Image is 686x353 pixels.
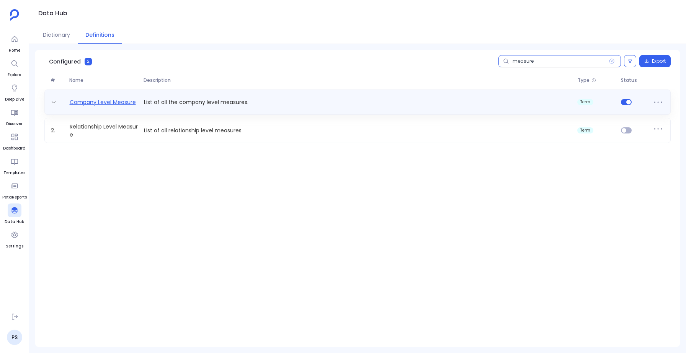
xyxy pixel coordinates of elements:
[652,58,666,64] span: Export
[47,77,66,83] span: #
[5,203,24,225] a: Data Hub
[10,9,19,21] img: petavue logo
[639,55,671,67] button: Export
[6,228,23,249] a: Settings
[85,58,92,65] span: 2
[6,121,23,127] span: Discover
[3,155,25,176] a: Templates
[2,194,27,200] span: PetaReports
[8,57,21,78] a: Explore
[140,77,575,83] span: Description
[5,96,24,102] span: Deep Dive
[3,130,26,151] a: Dashboard
[35,27,78,44] button: Dictionary
[5,219,24,225] span: Data Hub
[38,8,67,19] h1: Data Hub
[580,100,590,104] span: term
[67,98,139,106] a: Company Level Measure
[3,145,26,151] span: Dashboard
[48,127,67,135] span: 2.
[7,330,22,345] a: PS
[578,77,590,83] span: Type
[78,27,122,44] button: Definitions
[580,128,590,133] span: term
[141,98,575,106] p: List of all the company level measures.
[8,32,21,54] a: Home
[6,106,23,127] a: Discover
[8,72,21,78] span: Explore
[2,179,27,200] a: PetaReports
[618,77,649,83] span: Status
[5,81,24,102] a: Deep Dive
[8,47,21,54] span: Home
[67,123,141,138] a: Relationship Level Measure
[498,55,621,67] input: Search definitions
[3,170,25,176] span: Templates
[6,243,23,249] span: Settings
[141,127,575,135] p: List of all relationship level measures
[49,58,81,65] span: Configured
[66,77,140,83] span: Name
